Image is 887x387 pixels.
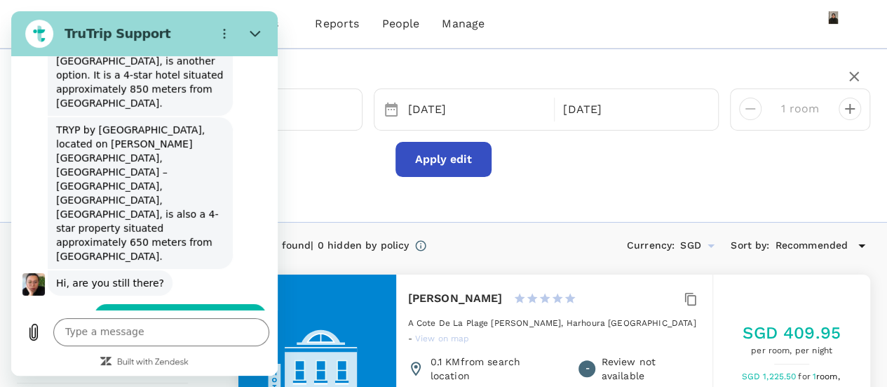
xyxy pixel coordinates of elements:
[402,96,552,124] div: [DATE]
[352,108,355,111] button: Open
[820,10,848,38] img: Azizi Ratna Yulis Mohd Zin
[627,238,675,254] h6: Currency :
[407,289,502,308] h6: [PERSON_NAME]
[11,11,278,376] iframe: Messaging window
[45,112,213,252] span: TRYP by [GEOGRAPHIC_DATA], located on [PERSON_NAME][GEOGRAPHIC_DATA], [GEOGRAPHIC_DATA] – [GEOGRA...
[813,372,842,381] span: 1
[315,15,359,32] span: Reports
[741,372,798,381] span: SGD 1,225.50
[407,318,696,328] span: A Cote De La Plage [PERSON_NAME], Harhoura [GEOGRAPHIC_DATA]
[91,299,247,313] span: ok noted.. will book accordingly
[106,347,177,356] a: Built with Zendesk: Visit the Zendesk website in a new tab
[45,1,213,99] span: [GEOGRAPHIC_DATA], located in [GEOGRAPHIC_DATA]-01, [GEOGRAPHIC_DATA], [GEOGRAPHIC_DATA], is anot...
[773,98,827,120] input: Add rooms
[381,15,419,32] span: People
[601,355,700,383] p: Review not available
[557,96,707,124] div: [DATE]
[238,238,409,254] div: 2 hotels found | 0 hidden by policy
[407,334,414,343] span: -
[585,362,589,376] span: -
[775,238,848,254] span: Recommended
[199,8,227,37] button: Options menu
[731,238,769,254] h6: Sort by :
[743,344,841,358] span: per room, per night
[816,372,840,381] span: room,
[442,15,485,32] span: Manage
[430,355,562,383] p: 0.1 KM from search location
[415,332,470,343] a: View on map
[45,265,153,279] span: Hi, are you still there?
[230,8,258,37] button: Close
[743,322,841,344] h5: SGD 409.95
[839,98,861,120] button: decrease
[798,372,812,381] span: for
[395,142,492,177] button: Apply edit
[17,8,81,39] img: Circles
[8,307,36,335] button: Upload file
[701,236,721,256] button: Open
[415,334,470,343] span: View on map
[53,14,194,31] h2: TruTrip Support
